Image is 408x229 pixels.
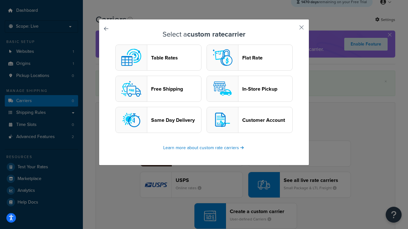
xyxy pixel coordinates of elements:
img: pickup logo [210,76,235,101]
button: custom logoTable Rates [115,45,201,71]
strong: custom rate carrier [187,29,245,39]
img: sameday logo [119,107,144,133]
header: Free Shipping [151,86,201,92]
header: Flat Rate [242,55,292,61]
header: Customer Account [242,117,292,123]
button: flat logoFlat Rate [207,45,293,71]
img: custom logo [119,45,144,70]
img: customerAccount logo [210,107,235,133]
img: flat logo [210,45,235,70]
button: customerAccount logoCustomer Account [207,107,293,133]
button: pickup logoIn-Store Pickup [207,76,293,102]
h3: Select a [115,31,293,38]
header: Table Rates [151,55,201,61]
a: Learn more about custom rate carriers [163,144,245,151]
header: In-Store Pickup [242,86,292,92]
header: Same Day Delivery [151,117,201,123]
button: sameday logoSame Day Delivery [115,107,201,133]
img: free logo [119,76,144,101]
button: free logoFree Shipping [115,76,201,102]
